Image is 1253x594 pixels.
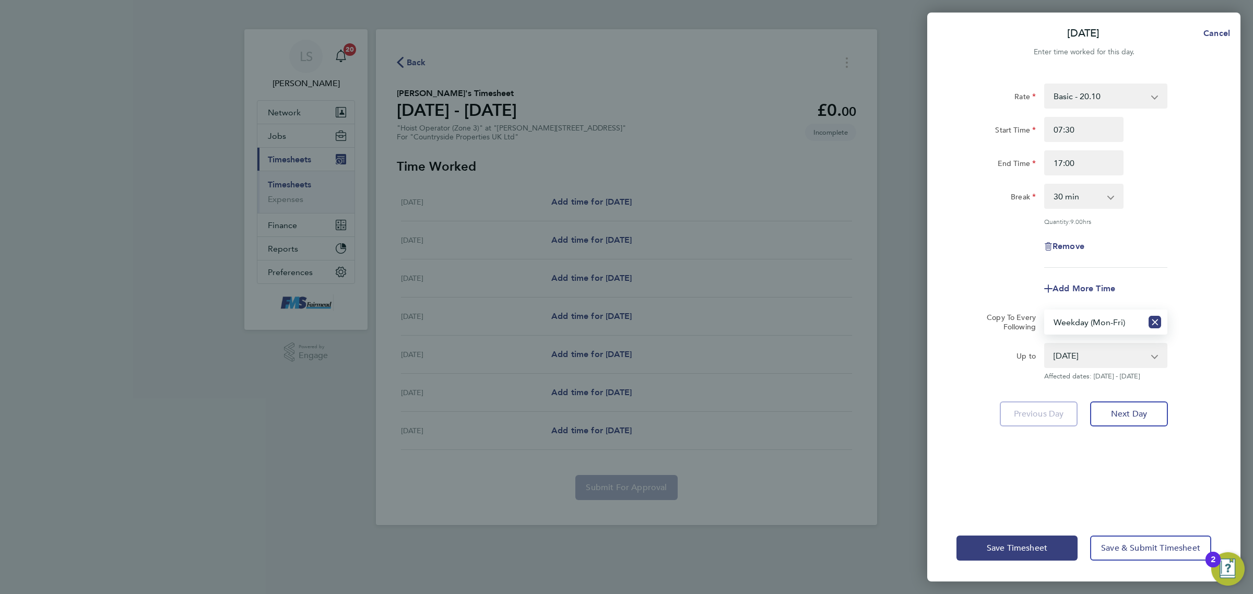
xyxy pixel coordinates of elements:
[987,543,1047,553] span: Save Timesheet
[1090,401,1168,426] button: Next Day
[1044,372,1167,381] span: Affected dates: [DATE] - [DATE]
[1053,283,1115,293] span: Add More Time
[1016,351,1036,364] label: Up to
[1211,560,1215,573] div: 2
[1090,536,1211,561] button: Save & Submit Timesheet
[927,46,1240,58] div: Enter time worked for this day.
[1067,26,1100,41] p: [DATE]
[1053,241,1084,251] span: Remove
[1070,217,1083,225] span: 9.00
[1200,28,1230,38] span: Cancel
[1044,150,1124,175] input: E.g. 18:00
[1044,242,1084,251] button: Remove
[1211,552,1245,586] button: Open Resource Center, 2 new notifications
[1014,92,1036,104] label: Rate
[1011,192,1036,205] label: Break
[978,313,1036,331] label: Copy To Every Following
[1044,217,1167,225] div: Quantity: hrs
[998,159,1036,171] label: End Time
[1101,543,1200,553] span: Save & Submit Timesheet
[1044,117,1124,142] input: E.g. 08:00
[1149,311,1161,334] button: Reset selection
[1044,284,1115,293] button: Add More Time
[995,125,1036,138] label: Start Time
[1187,23,1240,44] button: Cancel
[1111,409,1147,419] span: Next Day
[956,536,1078,561] button: Save Timesheet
